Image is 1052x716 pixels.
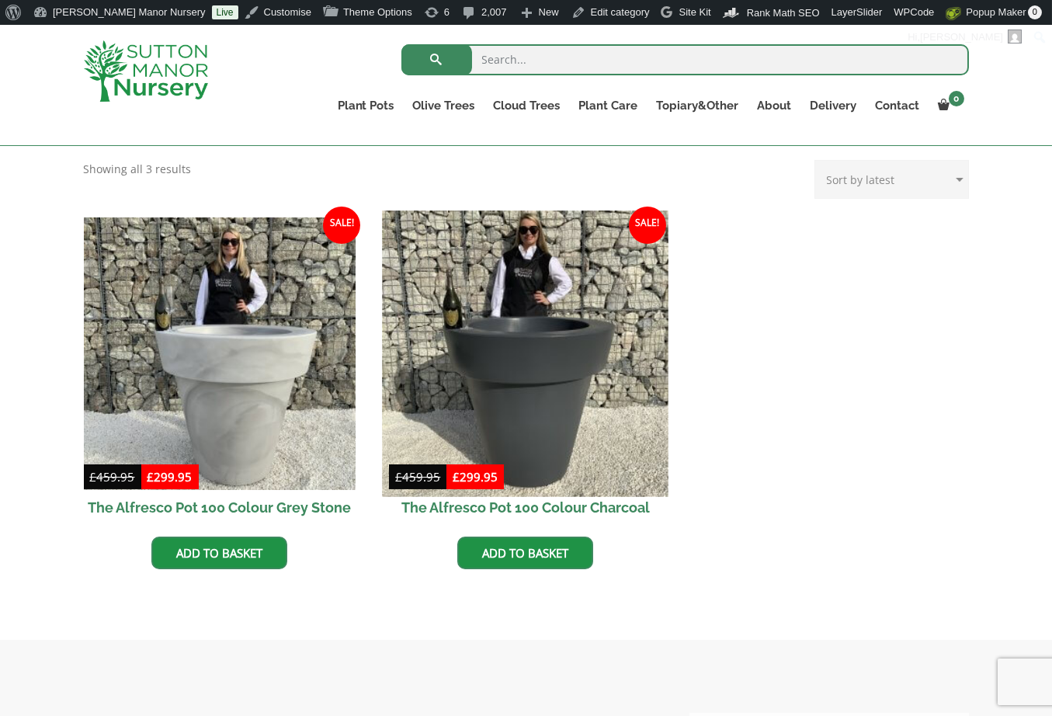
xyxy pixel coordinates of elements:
span: Rank Math SEO [747,7,820,19]
span: 0 [949,91,964,106]
span: £ [148,469,155,485]
select: Shop order [814,160,969,199]
h2: The Alfresco Pot 100 Colour Charcoal [389,490,661,525]
a: Topiary&Other [648,95,748,116]
bdi: 299.95 [148,469,193,485]
a: Plant Pots [328,95,404,116]
span: £ [90,469,97,485]
a: Hi, [902,25,1028,50]
h2: The Alfresco Pot 100 Colour Grey Stone [84,490,356,525]
a: Cloud Trees [484,95,570,116]
input: Search... [401,44,969,75]
span: Site Kit [679,6,710,18]
a: Contact [866,95,929,116]
img: logo [84,40,208,102]
span: 0 [1028,5,1042,19]
a: About [748,95,801,116]
img: The Alfresco Pot 100 Colour Charcoal [383,210,668,496]
span: [PERSON_NAME] [920,31,1003,43]
bdi: 459.95 [395,469,440,485]
a: Add to basket: “The Alfresco Pot 100 Colour Charcoal” [457,537,593,569]
a: Sale! The Alfresco Pot 100 Colour Grey Stone [84,217,356,525]
span: £ [453,469,460,485]
span: Sale! [323,207,360,244]
a: Sale! The Alfresco Pot 100 Colour Charcoal [389,217,661,525]
a: 0 [929,95,969,116]
span: Sale! [629,207,666,244]
a: Olive Trees [404,95,484,116]
bdi: 459.95 [90,469,135,485]
span: £ [395,469,402,485]
a: Live [212,5,238,19]
a: Delivery [801,95,866,116]
a: Add to basket: “The Alfresco Pot 100 Colour Grey Stone” [151,537,287,569]
img: The Alfresco Pot 100 Colour Grey Stone [84,217,356,490]
a: Plant Care [570,95,648,116]
p: Showing all 3 results [84,160,192,179]
bdi: 299.95 [453,469,498,485]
